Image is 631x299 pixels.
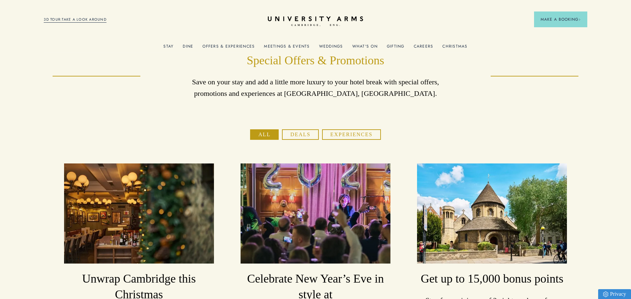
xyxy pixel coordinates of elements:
a: Dine [183,44,193,53]
h3: Get up to 15,000 bonus points [417,271,567,287]
a: Weddings [319,44,343,53]
a: Meetings & Events [264,44,310,53]
a: Stay [163,44,174,53]
img: image-8c003cf989d0ef1515925c9ae6c58a0350393050-2500x1667-jpg [64,163,214,263]
button: All [250,129,279,140]
p: Save on your stay and add a little more luxury to your hotel break with special offers, promotion... [184,76,447,99]
a: Christmas [442,44,467,53]
span: Make a Booking [541,16,581,22]
h1: Special Offers & Promotions [184,53,447,69]
img: image-fddc88d203c45d2326e546908768e6db70505757-2160x1440-jpg [241,163,391,263]
img: image-a169143ac3192f8fe22129d7686b8569f7c1e8bc-2500x1667-jpg [417,163,567,263]
a: Gifting [387,44,405,53]
button: Deals [282,129,319,140]
img: Privacy [603,291,608,297]
a: What's On [352,44,378,53]
button: Experiences [322,129,381,140]
a: 3D TOUR:TAKE A LOOK AROUND [44,17,106,23]
a: Offers & Experiences [202,44,255,53]
a: Privacy [598,289,631,299]
button: Make a BookingArrow icon [534,11,587,27]
a: Home [268,16,363,27]
a: Careers [414,44,433,53]
img: Arrow icon [578,18,581,21]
